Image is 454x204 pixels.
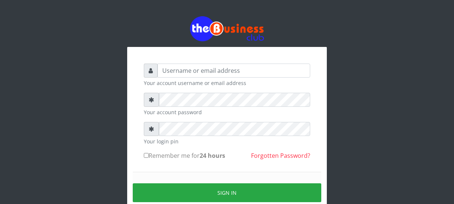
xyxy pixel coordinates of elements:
[144,108,310,116] small: Your account password
[144,151,225,160] label: Remember me for
[144,153,149,158] input: Remember me for24 hours
[157,64,310,78] input: Username or email address
[251,152,310,160] a: Forgotten Password?
[133,183,321,202] button: Sign in
[144,79,310,87] small: Your account username or email address
[144,137,310,145] small: Your login pin
[200,152,225,160] b: 24 hours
